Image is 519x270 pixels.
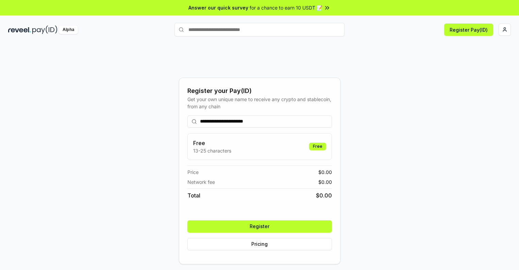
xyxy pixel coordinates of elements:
[187,86,332,96] div: Register your Pay(ID)
[187,96,332,110] div: Get your own unique name to receive any crypto and stablecoin, from any chain
[187,191,200,200] span: Total
[193,139,231,147] h3: Free
[250,4,322,11] span: for a chance to earn 10 USDT 📝
[318,169,332,176] span: $ 0.00
[187,169,199,176] span: Price
[318,178,332,186] span: $ 0.00
[8,26,31,34] img: reveel_dark
[187,220,332,233] button: Register
[59,26,78,34] div: Alpha
[187,178,215,186] span: Network fee
[188,4,248,11] span: Answer our quick survey
[444,23,493,36] button: Register Pay(ID)
[193,147,231,154] p: 13-25 characters
[187,238,332,250] button: Pricing
[309,143,326,150] div: Free
[316,191,332,200] span: $ 0.00
[32,26,57,34] img: pay_id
